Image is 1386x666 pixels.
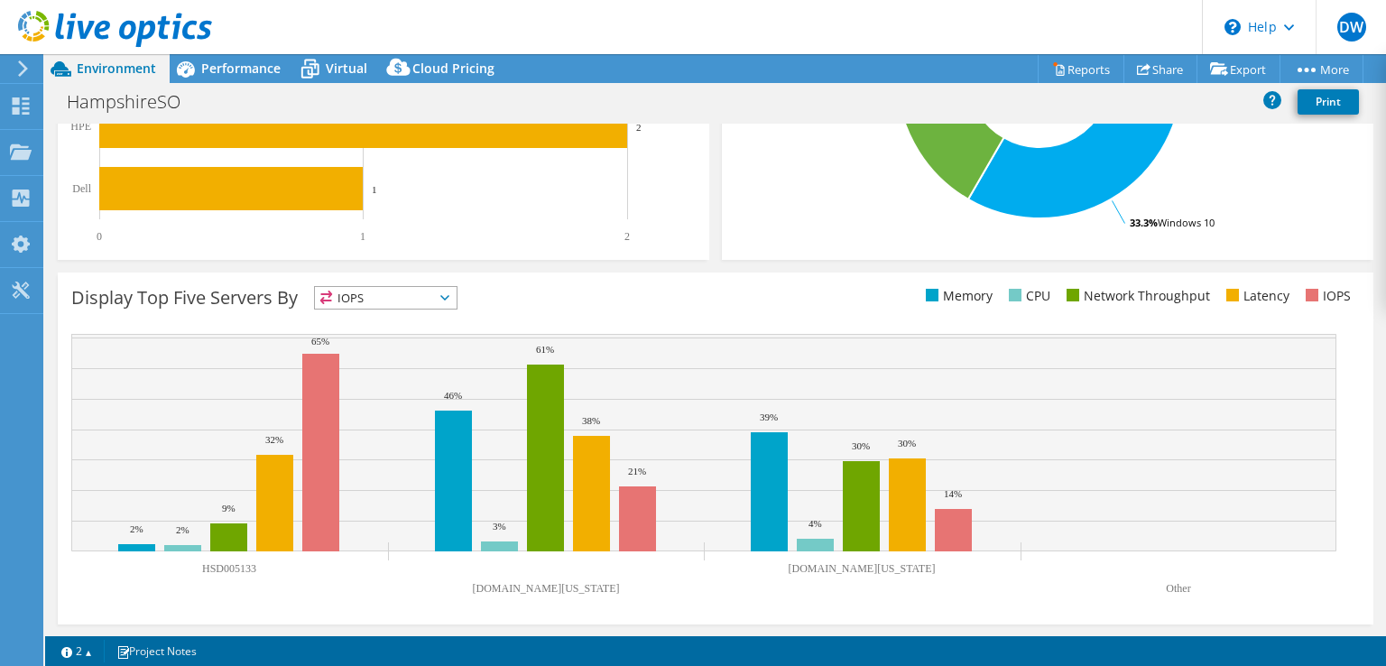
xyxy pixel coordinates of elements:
a: 2 [49,640,105,662]
a: Print [1298,89,1359,115]
text: 61% [536,344,554,355]
text: 38% [582,415,600,426]
text: 2 [624,230,630,243]
span: DW [1337,13,1366,42]
text: 2 [636,122,642,133]
text: 39% [760,412,778,422]
text: HPE [70,120,91,133]
li: CPU [1004,286,1050,306]
text: 4% [808,518,822,529]
li: Network Throughput [1062,286,1210,306]
li: Memory [921,286,993,306]
li: Latency [1222,286,1289,306]
text: HSD005133 [202,562,256,575]
text: Other [1166,582,1190,595]
text: 46% [444,390,462,401]
text: 65% [311,336,329,347]
text: 1 [360,230,365,243]
svg: \n [1224,19,1241,35]
tspan: 33.3% [1130,216,1158,229]
text: 9% [222,503,236,513]
a: More [1280,55,1363,83]
a: Export [1197,55,1280,83]
text: 21% [628,466,646,476]
text: 1 [372,184,377,195]
text: 30% [898,438,916,449]
span: Cloud Pricing [412,60,494,77]
text: 2% [130,523,143,534]
span: Environment [77,60,156,77]
text: Dell [72,182,91,195]
span: Performance [201,60,281,77]
text: 32% [265,434,283,445]
text: 30% [852,440,870,451]
text: 0 [97,230,102,243]
text: 14% [944,488,962,499]
text: [DOMAIN_NAME][US_STATE] [788,562,935,575]
h1: HampshireSO [59,92,208,112]
span: Virtual [326,60,367,77]
a: Share [1123,55,1197,83]
li: IOPS [1301,286,1351,306]
a: Reports [1038,55,1124,83]
span: IOPS [315,287,457,309]
text: 3% [493,521,506,532]
text: [DOMAIN_NAME][US_STATE] [472,582,619,595]
text: 2% [176,524,189,535]
tspan: Windows 10 [1158,216,1215,229]
a: Project Notes [104,640,209,662]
